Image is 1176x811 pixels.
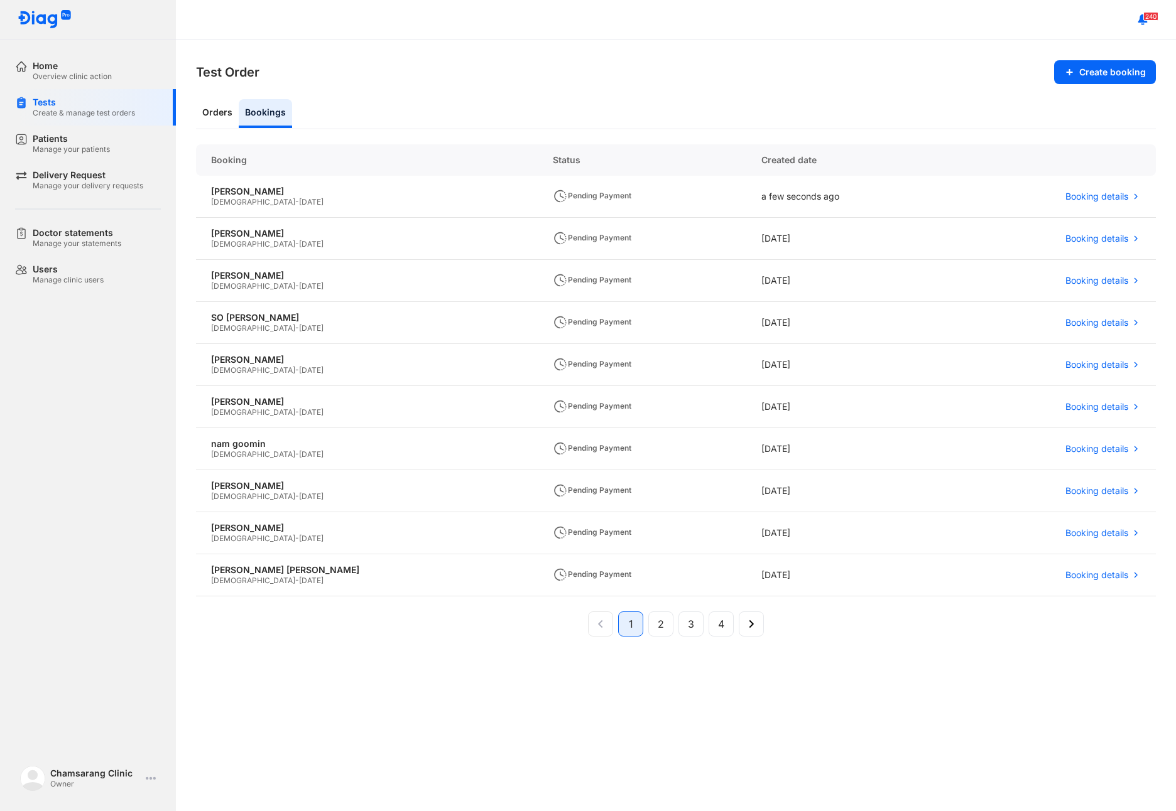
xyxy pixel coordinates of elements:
[211,396,523,407] div: [PERSON_NAME]
[746,302,954,344] div: [DATE]
[50,768,141,779] div: Chamsarang Clinic
[1065,359,1128,370] span: Booking details
[629,616,633,631] span: 1
[33,144,110,154] div: Manage your patients
[1065,317,1128,328] span: Booking details
[211,270,523,281] div: [PERSON_NAME]
[211,354,523,365] div: [PERSON_NAME]
[1065,233,1128,244] span: Booking details
[299,365,324,375] span: [DATE]
[1054,60,1156,84] button: Create booking
[746,344,954,386] div: [DATE]
[746,144,954,176] div: Created date
[553,233,631,242] span: Pending Payment
[299,197,324,207] span: [DATE]
[295,239,299,249] span: -
[746,218,954,260] div: [DATE]
[33,60,112,72] div: Home
[299,323,324,333] span: [DATE]
[299,407,324,417] span: [DATE]
[211,564,523,576] div: [PERSON_NAME] [PERSON_NAME]
[211,480,523,491] div: [PERSON_NAME]
[1143,12,1158,21] span: 240
[20,766,45,791] img: logo
[295,197,299,207] span: -
[211,197,295,207] span: [DEMOGRAPHIC_DATA]
[239,99,292,128] div: Bookings
[553,569,631,579] span: Pending Payment
[658,616,664,631] span: 2
[295,365,299,375] span: -
[709,611,734,636] button: 4
[295,323,299,333] span: -
[746,260,954,302] div: [DATE]
[718,616,724,631] span: 4
[553,443,631,453] span: Pending Payment
[553,191,631,200] span: Pending Payment
[746,428,954,470] div: [DATE]
[50,779,141,789] div: Owner
[211,239,295,249] span: [DEMOGRAPHIC_DATA]
[18,10,72,30] img: logo
[33,264,104,275] div: Users
[1065,569,1128,581] span: Booking details
[33,181,143,191] div: Manage your delivery requests
[1065,401,1128,412] span: Booking details
[211,522,523,534] div: [PERSON_NAME]
[746,386,954,428] div: [DATE]
[211,491,295,501] span: [DEMOGRAPHIC_DATA]
[746,176,954,218] div: a few seconds ago
[211,186,523,197] div: [PERSON_NAME]
[299,281,324,291] span: [DATE]
[211,576,295,585] span: [DEMOGRAPHIC_DATA]
[211,365,295,375] span: [DEMOGRAPHIC_DATA]
[33,97,135,108] div: Tests
[33,72,112,82] div: Overview clinic action
[688,616,694,631] span: 3
[538,144,746,176] div: Status
[299,239,324,249] span: [DATE]
[746,512,954,554] div: [DATE]
[211,449,295,459] span: [DEMOGRAPHIC_DATA]
[211,534,295,543] span: [DEMOGRAPHIC_DATA]
[33,275,104,285] div: Manage clinic users
[33,227,121,239] div: Doctor statements
[299,449,324,459] span: [DATE]
[553,317,631,326] span: Pending Payment
[295,576,299,585] span: -
[746,470,954,512] div: [DATE]
[211,312,523,323] div: SO [PERSON_NAME]
[295,449,299,459] span: -
[1065,527,1128,539] span: Booking details
[211,281,295,291] span: [DEMOGRAPHIC_DATA]
[299,491,324,501] span: [DATE]
[295,281,299,291] span: -
[553,359,631,368] span: Pending Payment
[1065,443,1128,454] span: Booking details
[295,491,299,501] span: -
[553,275,631,284] span: Pending Payment
[299,534,324,543] span: [DATE]
[33,108,135,118] div: Create & manage test orders
[196,63,259,81] h3: Test Order
[1065,191,1128,202] span: Booking details
[295,407,299,417] span: -
[211,323,295,333] span: [DEMOGRAPHIC_DATA]
[1065,485,1128,497] span: Booking details
[211,438,523,449] div: nam goomin
[33,239,121,249] div: Manage your statements
[196,99,239,128] div: Orders
[33,133,110,144] div: Patients
[211,228,523,239] div: [PERSON_NAME]
[211,407,295,417] span: [DEMOGRAPHIC_DATA]
[648,611,673,636] button: 2
[299,576,324,585] span: [DATE]
[553,401,631,411] span: Pending Payment
[1065,275,1128,286] span: Booking details
[746,554,954,596] div: [DATE]
[33,169,143,181] div: Delivery Request
[196,144,538,176] div: Booking
[295,534,299,543] span: -
[553,485,631,495] span: Pending Payment
[553,527,631,537] span: Pending Payment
